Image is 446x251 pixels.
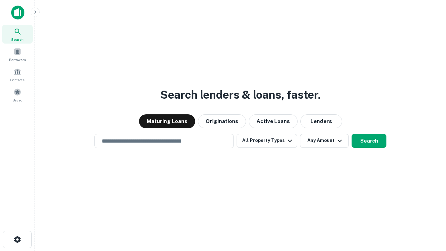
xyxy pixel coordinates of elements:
[2,65,33,84] a: Contacts
[11,6,24,20] img: capitalize-icon.png
[249,114,298,128] button: Active Loans
[352,134,386,148] button: Search
[2,45,33,64] a: Borrowers
[9,57,26,62] span: Borrowers
[13,97,23,103] span: Saved
[139,114,195,128] button: Maturing Loans
[2,85,33,104] a: Saved
[10,77,24,83] span: Contacts
[411,195,446,229] iframe: Chat Widget
[160,86,321,103] h3: Search lenders & loans, faster.
[300,114,342,128] button: Lenders
[2,25,33,44] a: Search
[11,37,24,42] span: Search
[300,134,349,148] button: Any Amount
[237,134,297,148] button: All Property Types
[198,114,246,128] button: Originations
